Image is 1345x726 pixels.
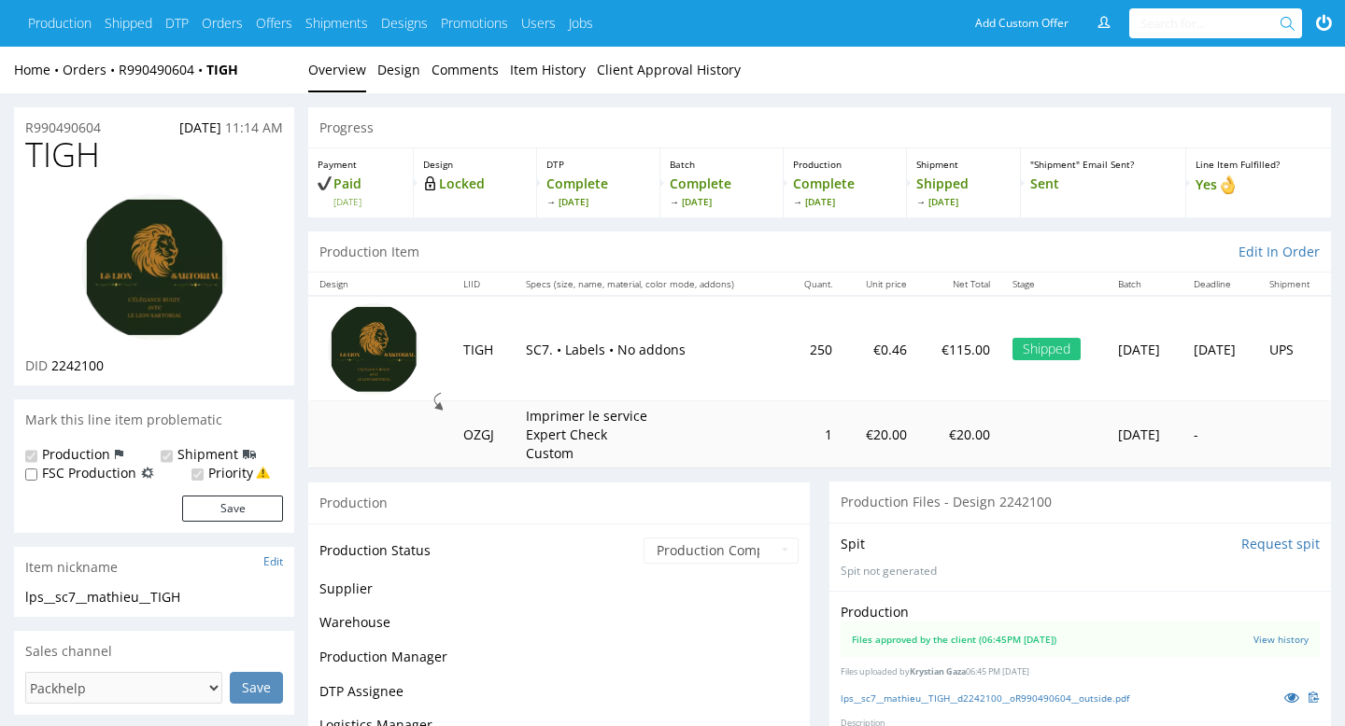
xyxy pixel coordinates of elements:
input: Search for... [1140,8,1283,38]
p: "Shipment" Email Sent? [1030,158,1176,171]
a: Orders [63,61,119,78]
p: Shipment [916,158,1011,171]
span: [DATE] [916,195,1011,208]
span: [DATE] [670,195,773,208]
a: R990490604 [25,119,101,137]
td: [DATE] [1182,296,1258,401]
a: Edit In Order [1239,243,1320,261]
label: FSC Production [42,464,136,482]
div: Files approved by the client (06:45PM [DATE]) [852,633,1056,646]
p: Spit not generated [841,564,1320,579]
a: Design [377,47,420,92]
p: DTP [546,158,650,171]
th: Quant. [785,272,843,296]
td: Supplier [319,578,639,612]
th: Net Total [918,272,1001,296]
a: Promotions [441,14,508,33]
a: Jobs [569,14,593,33]
td: Production Manager [319,646,639,680]
td: DTP Assignee [319,680,639,715]
td: €20.00 [918,401,1001,468]
a: Home [14,61,63,78]
p: Spit [841,535,865,553]
label: Production [42,445,110,464]
p: Locked [423,175,527,193]
div: Production [308,482,810,524]
a: Edit [263,553,283,569]
img: icon-production-flag.svg [115,445,123,464]
span: TIGH [25,136,100,174]
th: Batch [1107,272,1182,296]
a: DTP [165,14,189,33]
p: Production Item [319,243,419,261]
img: yellow_warning_triangle.png [256,466,270,480]
span: [DATE] [333,195,403,208]
a: Orders [202,14,243,33]
p: Imprimer le service Expert Check Custom [526,407,666,462]
th: Shipment [1258,272,1331,296]
a: Add Custom Offer [965,8,1079,38]
a: Item History [510,47,586,92]
p: Files uploaded by 06:45 PM [DATE] [841,666,1320,678]
p: SC7. • Labels • No addons [526,341,773,359]
a: Users [521,14,556,33]
p: Yes [1196,175,1322,195]
td: UPS [1258,296,1331,401]
div: lps__sc7__mathieu__TIGH [25,588,283,607]
th: Design [308,272,452,296]
span: 11:14 AM [225,119,283,136]
input: Save [230,672,283,704]
img: clipboard.svg [1309,691,1320,703]
img: icon-fsc-production-flag.svg [141,464,154,482]
th: LIID [452,272,515,296]
p: Payment [318,158,403,171]
th: Deadline [1182,272,1258,296]
p: Sent [1030,175,1176,193]
td: - [1182,401,1258,468]
img: version_two_editor_design [79,192,229,342]
td: OZGJ [452,401,515,468]
div: Production Files - Design 2242100 [829,482,1331,523]
img: icon-shipping-flag.svg [243,445,256,464]
span: [DATE] [179,119,221,136]
th: Specs (size, name, material, color mode, addons) [515,272,785,296]
a: Designs [381,14,428,33]
label: Priority [208,464,253,482]
p: Shipped [916,175,1011,208]
td: [DATE] [1107,401,1182,468]
p: Batch [670,158,773,171]
a: View history [1253,633,1309,646]
div: Progress [308,107,1331,148]
a: R990490604 [119,61,206,78]
td: TIGH [452,296,515,401]
a: Shipments [305,14,368,33]
p: Line Item Fulfilled? [1196,158,1322,171]
td: 250 [785,296,843,401]
div: Mark this line item problematic [14,399,294,440]
td: €20.00 [843,401,918,468]
p: Paid [318,175,403,208]
div: Item nickname [14,547,294,588]
span: Krystian Gaza [910,665,966,677]
th: Stage [1001,272,1107,296]
td: €115.00 [918,296,1001,401]
td: €0.46 [843,296,918,401]
td: 1 [785,401,843,468]
strong: TIGH [206,61,238,78]
input: Request spit [1241,535,1320,553]
td: [DATE] [1107,296,1182,401]
p: Production [793,158,897,171]
p: Complete [793,175,897,208]
p: Complete [546,175,650,208]
a: Offers [256,14,292,33]
p: Design [423,158,527,171]
button: Save [182,496,283,522]
a: Comments [432,47,499,92]
a: Client Approval History [597,47,741,92]
span: [DATE] [793,195,897,208]
a: Shipped [105,14,152,33]
a: Production [28,14,92,33]
td: Warehouse [319,611,639,646]
span: 2242100 [51,356,104,374]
